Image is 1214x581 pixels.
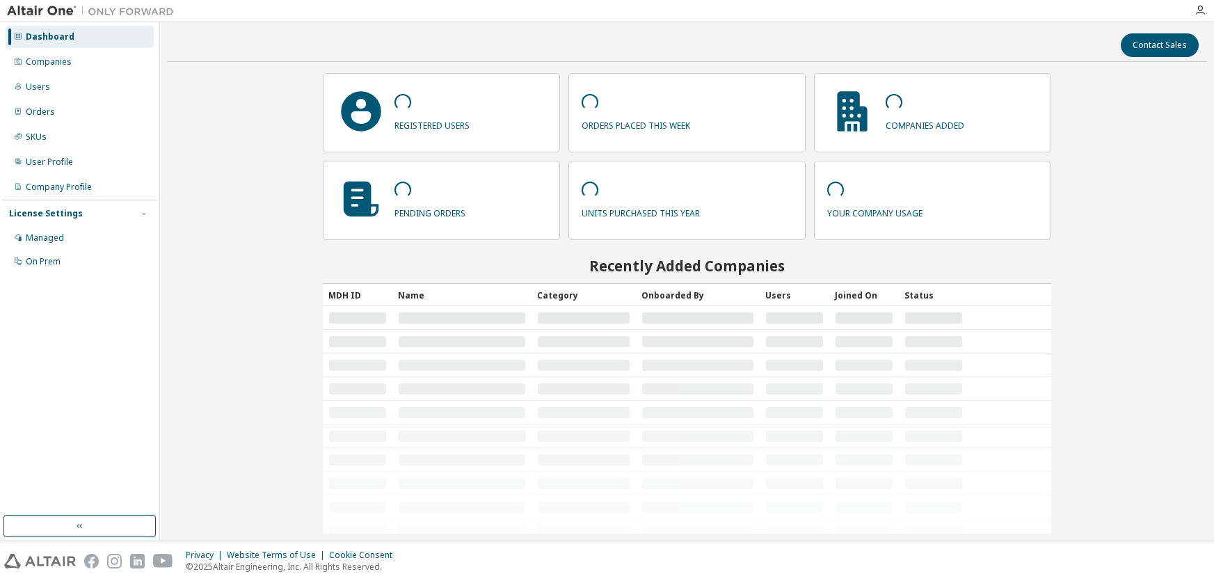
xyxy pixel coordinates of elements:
[130,554,145,568] img: linkedin.svg
[186,550,227,561] div: Privacy
[537,284,630,306] div: Category
[886,116,964,132] p: companies added
[394,203,465,219] p: pending orders
[7,4,181,18] img: Altair One
[394,116,470,132] p: registered users
[26,106,55,118] div: Orders
[26,232,64,244] div: Managed
[26,132,47,143] div: SKUs
[84,554,99,568] img: facebook.svg
[26,81,50,93] div: Users
[26,56,72,67] div: Companies
[4,554,76,568] img: altair_logo.svg
[186,561,401,573] p: © 2025 Altair Engineering, Inc. All Rights Reserved.
[398,284,526,306] div: Name
[1121,33,1199,57] button: Contact Sales
[107,554,122,568] img: instagram.svg
[26,157,73,168] div: User Profile
[9,208,83,219] div: License Settings
[26,31,74,42] div: Dashboard
[329,550,401,561] div: Cookie Consent
[904,284,963,306] div: Status
[827,203,923,219] p: your company usage
[328,284,387,306] div: MDH ID
[26,182,92,193] div: Company Profile
[641,284,754,306] div: Onboarded By
[582,203,700,219] p: units purchased this year
[582,116,690,132] p: orders placed this week
[323,257,1051,275] h2: Recently Added Companies
[835,284,893,306] div: Joined On
[227,550,329,561] div: Website Terms of Use
[26,256,61,267] div: On Prem
[153,554,173,568] img: youtube.svg
[765,284,824,306] div: Users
